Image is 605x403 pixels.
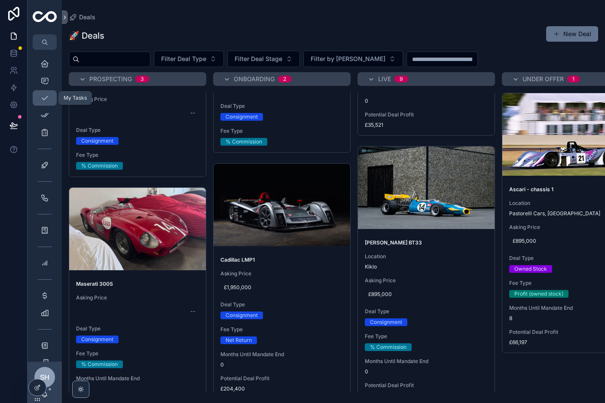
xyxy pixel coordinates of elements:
div: % Commission [370,343,406,351]
button: Select Button [227,51,300,67]
span: Fee Type [365,333,488,340]
h1: 🚀 Deals [69,30,104,42]
span: Fee Type [76,350,199,357]
div: Consignment [226,311,258,319]
div: % Commission [81,360,118,368]
div: WhatsApp-Image-2024-10-02-at-13.21.38.jpeg [69,188,206,270]
span: Deal Type [76,325,199,332]
button: Select Button [154,51,224,67]
div: Net Return [226,336,252,344]
div: My Tasks [64,95,87,101]
button: Select Button [303,51,403,67]
div: % Commission [81,162,118,170]
span: Deal Type [220,103,343,110]
span: Fee Type [76,152,199,159]
span: Asking Price [76,294,199,301]
span: Asking Price [365,277,488,284]
div: Consignment [81,137,113,145]
span: Asking Price [220,270,343,277]
span: Filter Deal Type [161,55,206,63]
div: Consignment [370,318,402,326]
button: New Deal [546,26,598,42]
div: Consignment [226,113,258,121]
div: DSZ_8821-edited.jpg [358,147,495,229]
span: Live [378,75,391,83]
div: 2 [283,76,286,82]
span: Deal Type [365,308,488,315]
span: £31,471 [365,392,488,399]
span: Deals [79,13,95,21]
strong: [PERSON_NAME] BT33 [365,239,422,246]
div: 1 [572,76,574,82]
span: £1,950,000 [224,284,340,291]
span: Kiklo [365,263,488,270]
span: Potential Deal Profit [365,111,488,118]
a: Maserati 300SAsking Price--Deal TypeConsignmentFee Type% CommissionMonths Until Mandate End3 [69,187,206,400]
div: -- [190,110,196,116]
a: Deals [69,13,95,21]
div: % Commission [226,138,262,146]
span: Months Until Mandate End [76,375,199,382]
span: Potential Deal Profit [220,375,343,382]
span: Months Until Mandate End [365,358,488,365]
div: scrollable content [27,50,62,362]
div: Cadillac-2000-LMP-1.jpg [214,164,350,246]
span: Months Until Mandate End [220,351,343,358]
span: Location [365,253,488,260]
span: Filter Deal Stage [235,55,282,63]
span: SH [40,372,49,382]
span: 3 [76,385,199,392]
div: 9 [400,76,403,82]
div: Consignment [81,336,113,343]
strong: Ascari - chassis 1 [509,186,553,192]
span: Onboarding [234,75,275,83]
span: 0 [365,98,488,104]
strong: Cadillac LMP1 [220,256,255,263]
span: Fee Type [220,128,343,134]
span: Deal Type [76,127,199,134]
div: Owned Stock [514,265,547,273]
span: Deal Type [220,301,343,308]
span: £204,400 [220,385,343,392]
span: £895,000 [368,291,484,298]
span: Fee Type [220,326,343,333]
div: Profit (owned stock) [514,290,563,298]
span: Asking Price [76,96,199,103]
span: 0 [220,361,343,368]
strong: Maserati 300S [76,281,113,287]
span: Under Offer [522,75,564,83]
img: App logo [33,11,57,24]
span: Filter by [PERSON_NAME] [311,55,385,63]
span: Potential Deal Profit [365,382,488,389]
span: Prospecting [89,75,132,83]
div: 3 [141,76,144,82]
a: Cadillac LMP1Asking Price£1,950,000Deal TypeConsignmentFee TypeNet ReturnMonths Until Mandate End... [213,163,351,400]
span: £35,521 [365,122,488,128]
span: 0 [365,368,488,375]
div: -- [190,308,196,315]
